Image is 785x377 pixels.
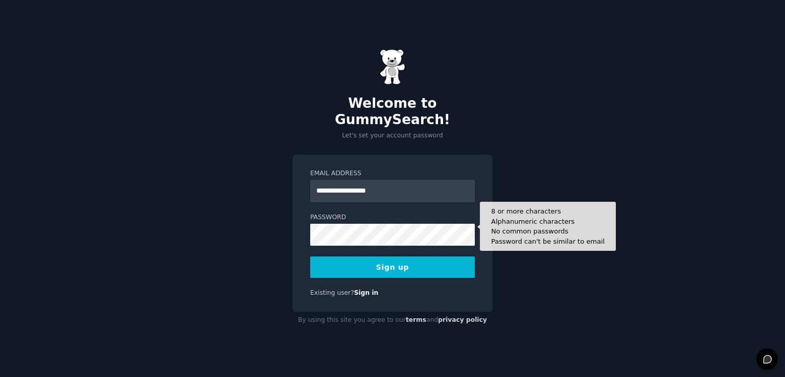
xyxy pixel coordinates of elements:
h2: Welcome to GummySearch! [292,96,493,128]
a: Sign in [354,289,379,296]
p: Let's set your account password [292,131,493,140]
img: Gummy Bear [380,49,405,85]
label: Password [310,213,475,222]
div: By using this site you agree to our and [292,312,493,328]
span: Existing user? [310,289,354,296]
a: privacy policy [438,316,487,323]
a: terms [406,316,426,323]
label: Email Address [310,169,475,178]
button: Sign up [310,256,475,278]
